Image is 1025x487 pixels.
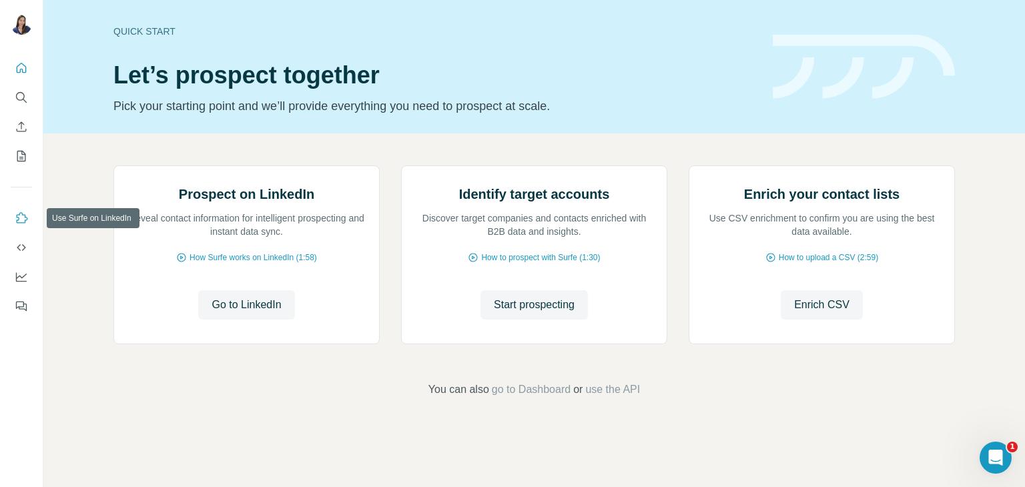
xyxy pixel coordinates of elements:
p: Reveal contact information for intelligent prospecting and instant data sync. [127,211,366,238]
button: Go to LinkedIn [198,290,294,320]
p: Discover target companies and contacts enriched with B2B data and insights. [415,211,653,238]
button: Quick start [11,56,32,80]
span: Go to LinkedIn [212,297,281,313]
button: Enrich CSV [781,290,863,320]
img: banner [773,35,955,99]
span: How to upload a CSV (2:59) [779,252,878,264]
span: Enrich CSV [794,297,849,313]
span: Start prospecting [494,297,575,313]
button: Feedback [11,294,32,318]
h2: Prospect on LinkedIn [179,185,314,203]
button: Enrich CSV [11,115,32,139]
button: Search [11,85,32,109]
button: Dashboard [11,265,32,289]
span: You can also [428,382,489,398]
button: Start prospecting [480,290,588,320]
button: use the API [585,382,640,398]
h1: Let’s prospect together [113,62,757,89]
button: Use Surfe on LinkedIn [11,206,32,230]
iframe: Intercom live chat [980,442,1012,474]
h2: Identify target accounts [459,185,610,203]
button: Use Surfe API [11,235,32,260]
button: My lists [11,144,32,168]
h2: Enrich your contact lists [744,185,900,203]
span: 1 [1007,442,1018,452]
span: How Surfe works on LinkedIn (1:58) [190,252,317,264]
img: Avatar [11,13,32,35]
span: How to prospect with Surfe (1:30) [481,252,600,264]
button: go to Dashboard [492,382,571,398]
div: Quick start [113,25,757,38]
span: or [573,382,583,398]
p: Pick your starting point and we’ll provide everything you need to prospect at scale. [113,97,757,115]
p: Use CSV enrichment to confirm you are using the best data available. [703,211,941,238]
